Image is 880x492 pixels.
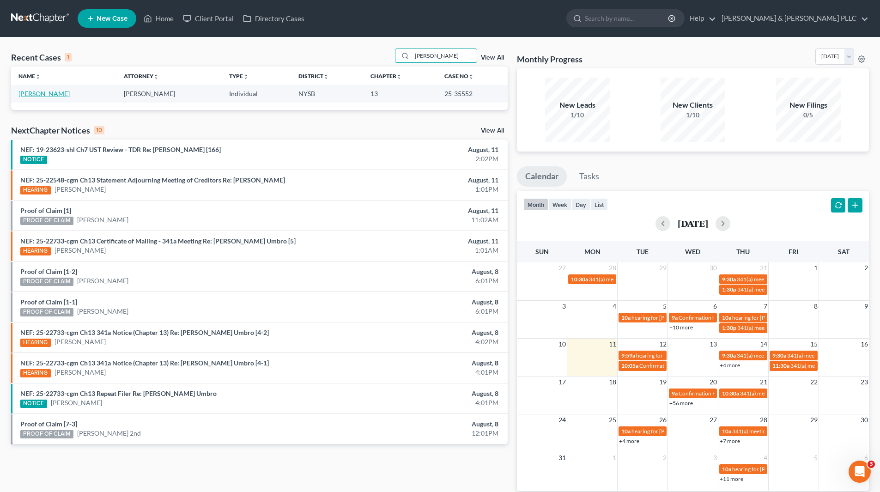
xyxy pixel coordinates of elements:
span: 27 [709,414,718,425]
div: New Clients [661,100,725,110]
span: 29 [658,262,668,273]
span: 27 [558,262,567,273]
span: Wed [685,248,700,255]
div: HEARING [20,369,51,377]
span: 31 [558,452,567,463]
span: 30 [709,262,718,273]
span: 28 [759,414,768,425]
a: +56 more [669,400,693,407]
span: 16 [860,339,869,350]
a: +10 more [669,324,693,331]
a: [PERSON_NAME] [55,185,106,194]
span: 10:30a [722,390,739,397]
div: August, 8 [345,328,498,337]
a: Typeunfold_more [229,73,249,79]
a: Client Portal [178,10,238,27]
span: 341(a) meeting for [PERSON_NAME] [737,276,826,283]
span: 25 [608,414,617,425]
span: 10a [722,428,731,435]
div: 1/10 [545,110,610,120]
div: 4:02PM [345,337,498,346]
span: 29 [809,414,819,425]
div: HEARING [20,186,51,194]
span: 10a [722,314,731,321]
span: 1:30p [722,324,736,331]
span: Sun [535,248,549,255]
a: Proof of Claim [1-1] [20,298,77,306]
div: 11:02AM [345,215,498,225]
a: Case Nounfold_more [444,73,474,79]
a: [PERSON_NAME] [18,90,70,97]
span: 11:30a [772,362,789,369]
a: [PERSON_NAME] [77,307,128,316]
button: month [523,198,548,211]
i: unfold_more [468,74,474,79]
span: 10 [558,339,567,350]
span: 13 [709,339,718,350]
a: View All [481,128,504,134]
span: 5 [813,452,819,463]
a: Help [685,10,716,27]
span: 24 [558,414,567,425]
span: 2 [863,262,869,273]
div: 6:01PM [345,307,498,316]
h2: [DATE] [678,219,708,228]
div: 0/5 [776,110,841,120]
span: 2 [662,452,668,463]
span: 11 [608,339,617,350]
div: 4:01PM [345,368,498,377]
a: [PERSON_NAME] 2nd [77,429,141,438]
span: 341(a) meeting for [PERSON_NAME] & [PERSON_NAME] [737,352,875,359]
a: Proof of Claim [1-2] [20,267,77,275]
span: hearing for [PERSON_NAME] and [PERSON_NAME] [636,352,762,359]
div: NOTICE [20,400,47,408]
a: [PERSON_NAME] [55,368,106,377]
span: 1:30p [722,286,736,293]
span: 23 [860,377,869,388]
button: day [571,198,590,211]
td: 13 [363,85,437,102]
a: Tasks [571,166,607,187]
div: NOTICE [20,156,47,164]
div: New Filings [776,100,841,110]
span: hearing for [PERSON_NAME] [732,314,803,321]
span: 10:30a [571,276,588,283]
span: Sat [838,248,850,255]
a: [PERSON_NAME] [55,246,106,255]
td: Individual [222,85,291,102]
a: NEF: 25-22548-cgm Ch13 Statement Adjourning Meeting of Creditors Re: [PERSON_NAME] [20,176,285,184]
span: 9:59a [621,352,635,359]
a: NEF: 25-22733-cgm Ch13 341a Notice (Chapter 13) Re: [PERSON_NAME] Umbro [4-1] [20,359,269,367]
span: 3 [561,301,567,312]
a: NEF: 25-22733-cgm Ch13 Certificate of Mailing - 341a Meeting Re: [PERSON_NAME] Umbro [5] [20,237,296,245]
span: 8 [813,301,819,312]
div: PROOF OF CLAIM [20,217,73,225]
i: unfold_more [323,74,329,79]
div: 2:02PM [345,154,498,164]
a: View All [481,55,504,61]
span: 9a [672,390,678,397]
a: [PERSON_NAME] [51,398,102,407]
span: Fri [789,248,798,255]
div: August, 11 [345,145,498,154]
span: 1 [612,452,617,463]
span: Mon [584,248,601,255]
a: Directory Cases [238,10,309,27]
span: Thu [736,248,750,255]
span: 28 [608,262,617,273]
a: Attorneyunfold_more [124,73,159,79]
span: 341(a) meeting for [PERSON_NAME] [790,362,880,369]
a: +7 more [720,437,740,444]
span: hearing for [PERSON_NAME] & [PERSON_NAME] [631,428,752,435]
span: 31 [759,262,768,273]
span: 6 [712,301,718,312]
a: NEF: 25-22733-cgm Ch13 Repeat Filer Re: [PERSON_NAME] Umbro [20,389,217,397]
span: 9:30a [722,352,736,359]
div: August, 8 [345,358,498,368]
div: PROOF OF CLAIM [20,278,73,286]
span: 17 [558,377,567,388]
a: +4 more [619,437,639,444]
a: Districtunfold_more [298,73,329,79]
span: 341(a) meeting for [PERSON_NAME] [737,286,826,293]
span: 10a [621,314,631,321]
